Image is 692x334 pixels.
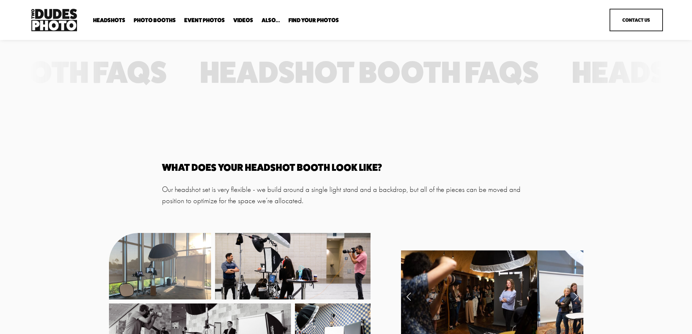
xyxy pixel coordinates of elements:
[134,17,176,23] span: Photo Booths
[262,17,280,24] a: folder dropdown
[162,162,530,172] h4: What does your headshot Booth Look like?
[134,17,176,24] a: folder dropdown
[29,7,79,33] img: Two Dudes Photo | Headshots, Portraits &amp; Photo Booths
[200,54,539,90] tspan: Headshot Booth FAQs
[288,17,339,23] span: Find Your Photos
[233,17,253,24] a: Videos
[162,184,530,206] p: Our headshot set is very flexible - we build around a single light stand and a backdrop, but all ...
[610,9,663,31] a: Contact Us
[567,285,583,307] a: Next Slide
[262,17,280,23] span: Also...
[288,17,339,24] a: folder dropdown
[93,17,125,23] span: Headshots
[401,285,417,307] a: Previous Slide
[184,17,225,24] a: Event Photos
[93,17,125,24] a: folder dropdown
